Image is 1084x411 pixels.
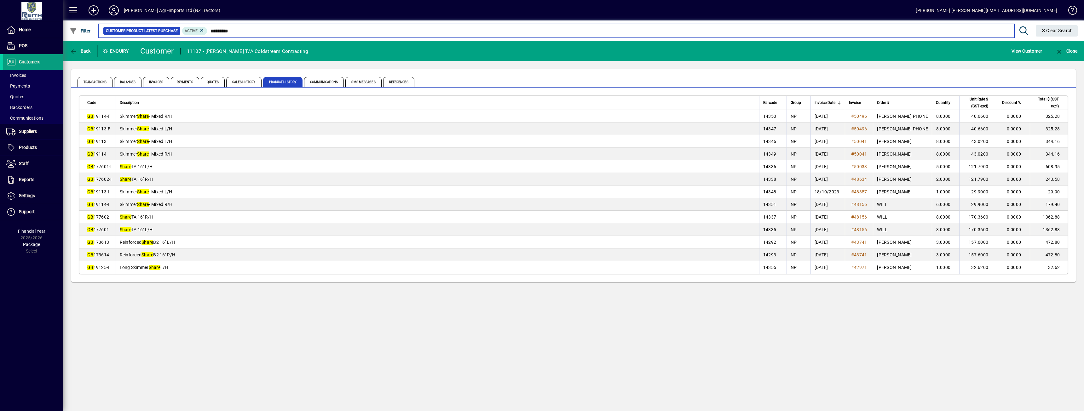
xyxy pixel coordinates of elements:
span: 177601 [87,227,109,232]
div: Total $ (GST excl) [1034,96,1064,110]
span: 43741 [854,240,867,245]
em: GB [87,164,94,169]
span: NP [791,265,797,270]
td: 1362.88 [1030,211,1068,223]
span: Customer Product Latest Purchase [106,28,178,34]
span: Product History [263,77,303,87]
td: 29.9000 [959,186,997,198]
a: Knowledge Base [1064,1,1076,22]
td: 32.6200 [959,261,997,274]
span: NP [791,126,797,131]
td: 325.28 [1030,123,1068,135]
td: [PERSON_NAME] PHONE [873,110,932,123]
a: #42971 [849,264,869,271]
td: [PERSON_NAME] [873,173,932,186]
td: 243.58 [1030,173,1068,186]
span: SMS Messages [345,77,381,87]
a: #43741 [849,251,869,258]
td: 344.16 [1030,135,1068,148]
span: 173614 [87,252,109,257]
td: WILL [873,198,932,211]
span: Reinforced B2 16'' L/H [120,240,175,245]
div: Code [87,99,112,106]
span: 177602 [87,214,109,220]
span: # [851,252,854,257]
span: Staff [19,161,29,166]
span: 14350 [763,114,776,119]
td: 170.3600 [959,211,997,223]
div: Invoice Date [815,99,841,106]
app-page-header-button: Close enquiry [1049,45,1084,57]
span: 14338 [763,177,776,182]
td: 1362.88 [1030,223,1068,236]
td: 325.28 [1030,110,1068,123]
div: Quantity [936,99,956,106]
span: 14349 [763,151,776,157]
td: 43.0200 [959,148,997,160]
td: 0.0000 [997,173,1030,186]
span: 14336 [763,164,776,169]
a: Support [3,204,63,220]
td: 8.0000 [932,135,959,148]
a: Quotes [3,91,63,102]
span: NP [791,240,797,245]
td: 170.3600 [959,223,997,236]
td: [DATE] [810,148,845,160]
a: Reports [3,172,63,188]
a: #48156 [849,201,869,208]
td: 0.0000 [997,223,1030,236]
button: Clear [1036,25,1078,37]
button: Add [84,5,104,16]
td: 3.0000 [932,248,959,261]
span: 48156 [854,214,867,220]
td: 157.6000 [959,236,997,248]
td: [DATE] [810,223,845,236]
span: # [851,202,854,207]
span: Invoice [849,99,861,106]
span: Skimmer - Mixed R/H [120,114,173,119]
td: 0.0000 [997,110,1030,123]
span: Group [791,99,801,106]
a: #48156 [849,214,869,220]
span: 19114-I [87,202,109,207]
a: Home [3,22,63,38]
td: [PERSON_NAME] [873,236,932,248]
td: [PERSON_NAME] [873,135,932,148]
td: 43.0200 [959,135,997,148]
a: #48357 [849,188,869,195]
span: Reinforced B2 16'' R/H [120,252,176,257]
div: Unit Rate $ (GST excl) [963,96,994,110]
span: Skimmer - Mixed L/H [120,139,172,144]
td: 0.0000 [997,160,1030,173]
div: 11107 - [PERSON_NAME] T/A Coldstream Contracting [187,46,308,56]
td: 18/10/2023 [810,186,845,198]
td: [DATE] [810,123,845,135]
em: Share [137,126,149,131]
span: NP [791,164,797,169]
td: 157.6000 [959,248,997,261]
span: 19125-I [87,265,109,270]
td: 121.7900 [959,173,997,186]
a: Staff [3,156,63,172]
span: Invoice Date [815,99,835,106]
td: 0.0000 [997,198,1030,211]
span: Quotes [201,77,225,87]
span: 19114 [87,151,107,157]
td: 472.80 [1030,236,1068,248]
span: # [851,189,854,194]
em: Share [141,252,153,257]
span: NP [791,214,797,220]
div: Description [120,99,755,106]
span: # [851,227,854,232]
a: #43741 [849,239,869,246]
span: TA 16'' L/H [120,227,153,232]
span: NP [791,151,797,157]
span: 14346 [763,139,776,144]
span: Package [23,242,40,247]
div: Barcode [763,99,783,106]
em: Share [120,227,131,232]
span: # [851,240,854,245]
span: 19113-I [87,189,109,194]
mat-chip: Product Activation Status: Active [182,27,207,35]
em: Share [120,164,131,169]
